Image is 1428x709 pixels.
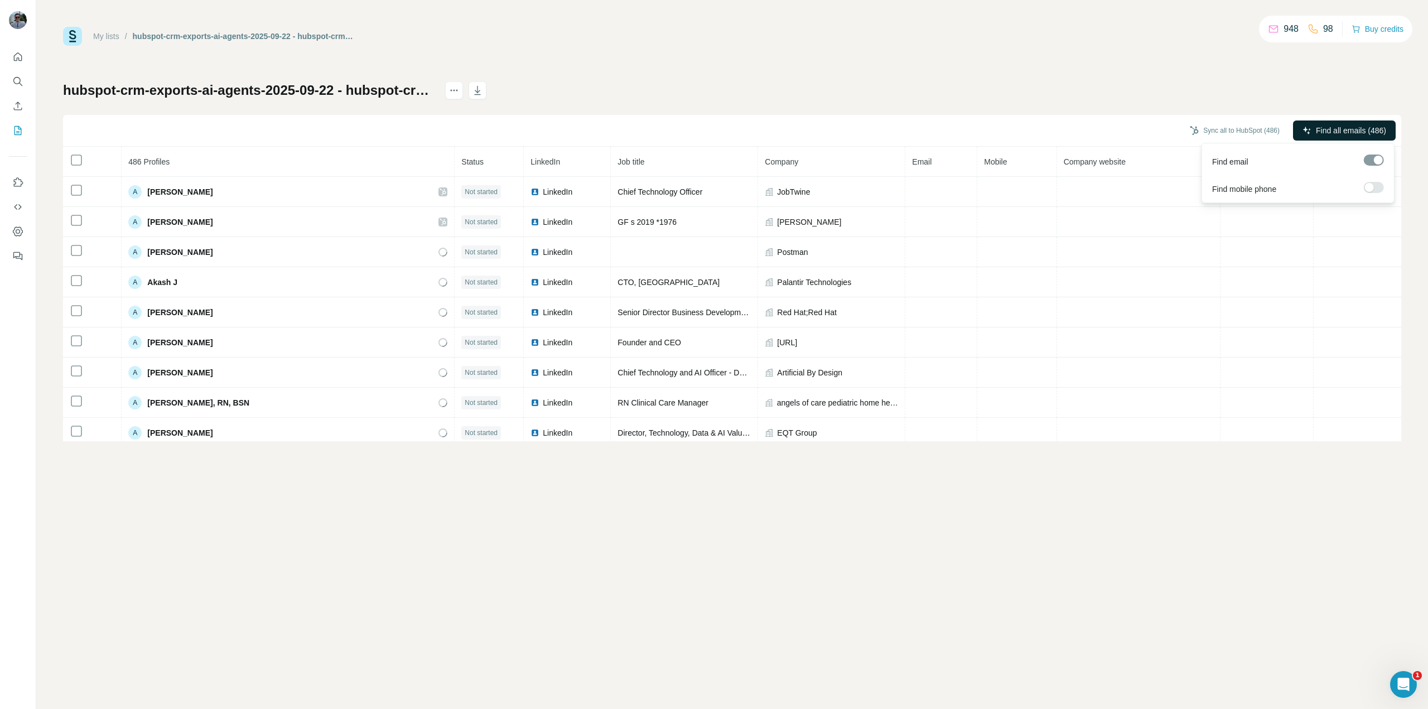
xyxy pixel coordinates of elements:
[1323,22,1333,36] p: 98
[1212,184,1276,195] span: Find mobile phone
[128,396,142,409] div: A
[147,277,177,288] span: Akash J
[777,427,817,438] span: EQT Group
[777,186,810,197] span: JobTwine
[1316,125,1386,136] span: Find all emails (486)
[1182,122,1287,139] button: Sync all to HubSpot (486)
[543,337,572,348] span: LinkedIn
[617,308,751,317] span: Senior Director Business Development
[777,337,797,348] span: [URL]
[125,31,127,42] li: /
[465,187,498,197] span: Not started
[128,215,142,229] div: A
[128,185,142,199] div: A
[530,428,539,437] img: LinkedIn logo
[128,276,142,289] div: A
[147,247,213,258] span: [PERSON_NAME]
[461,157,484,166] span: Status
[530,308,539,317] img: LinkedIn logo
[9,71,27,91] button: Search
[465,277,498,287] span: Not started
[9,172,27,192] button: Use Surfe on LinkedIn
[777,307,837,318] span: Red Hat;Red Hat
[63,27,82,46] img: Surfe Logo
[530,157,560,166] span: LinkedIn
[617,428,778,437] span: Director, Technology, Data & AI Value Creation
[617,218,677,226] span: GF s 2019 *1976
[147,427,213,438] span: [PERSON_NAME]
[9,197,27,217] button: Use Surfe API
[617,338,681,347] span: Founder and CEO
[530,218,539,226] img: LinkedIn logo
[617,157,644,166] span: Job title
[1064,157,1126,166] span: Company website
[1293,120,1396,141] button: Find all emails (486)
[465,337,498,348] span: Not started
[984,157,1007,166] span: Mobile
[530,248,539,257] img: LinkedIn logo
[147,397,249,408] span: [PERSON_NAME], RN, BSN
[147,216,213,228] span: [PERSON_NAME]
[9,47,27,67] button: Quick start
[1352,21,1403,37] button: Buy credits
[777,216,841,228] span: [PERSON_NAME]
[912,157,932,166] span: Email
[465,428,498,438] span: Not started
[1212,156,1248,167] span: Find email
[530,368,539,377] img: LinkedIn logo
[543,397,572,408] span: LinkedIn
[530,278,539,287] img: LinkedIn logo
[147,307,213,318] span: [PERSON_NAME]
[128,366,142,379] div: A
[128,245,142,259] div: A
[465,398,498,408] span: Not started
[128,306,142,319] div: A
[530,187,539,196] img: LinkedIn logo
[465,368,498,378] span: Not started
[543,367,572,378] span: LinkedIn
[465,217,498,227] span: Not started
[128,426,142,440] div: A
[543,277,572,288] span: LinkedIn
[765,157,798,166] span: Company
[465,307,498,317] span: Not started
[777,397,899,408] span: angels of care pediatric home health
[465,247,498,257] span: Not started
[617,187,702,196] span: Chief Technology Officer
[9,11,27,29] img: Avatar
[617,368,949,377] span: Chief Technology and AI Officer - Data Centers | GPU Interoperability | AI Training and Inference
[63,81,435,99] h1: hubspot-crm-exports-ai-agents-2025-09-22 - hubspot-crm-exports-ai-agents-2025-09-22.csv
[530,398,539,407] img: LinkedIn logo
[543,216,572,228] span: LinkedIn
[543,186,572,197] span: LinkedIn
[617,278,720,287] span: CTO, [GEOGRAPHIC_DATA]
[445,81,463,99] button: actions
[1413,671,1422,680] span: 1
[9,96,27,116] button: Enrich CSV
[128,336,142,349] div: A
[543,427,572,438] span: LinkedIn
[617,398,708,407] span: RN Clinical Care Manager
[543,307,572,318] span: LinkedIn
[9,221,27,242] button: Dashboard
[9,246,27,266] button: Feedback
[1284,22,1299,36] p: 948
[543,247,572,258] span: LinkedIn
[777,367,842,378] span: Artificial By Design
[777,277,851,288] span: Palantir Technologies
[147,337,213,348] span: [PERSON_NAME]
[147,186,213,197] span: [PERSON_NAME]
[93,32,119,41] a: My lists
[9,120,27,141] button: My lists
[147,367,213,378] span: [PERSON_NAME]
[777,247,808,258] span: Postman
[1390,671,1417,698] iframe: Intercom live chat
[133,31,354,42] div: hubspot-crm-exports-ai-agents-2025-09-22 - hubspot-crm-exports-ai-agents-2025-09-22.csv
[128,157,170,166] span: 486 Profiles
[530,338,539,347] img: LinkedIn logo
